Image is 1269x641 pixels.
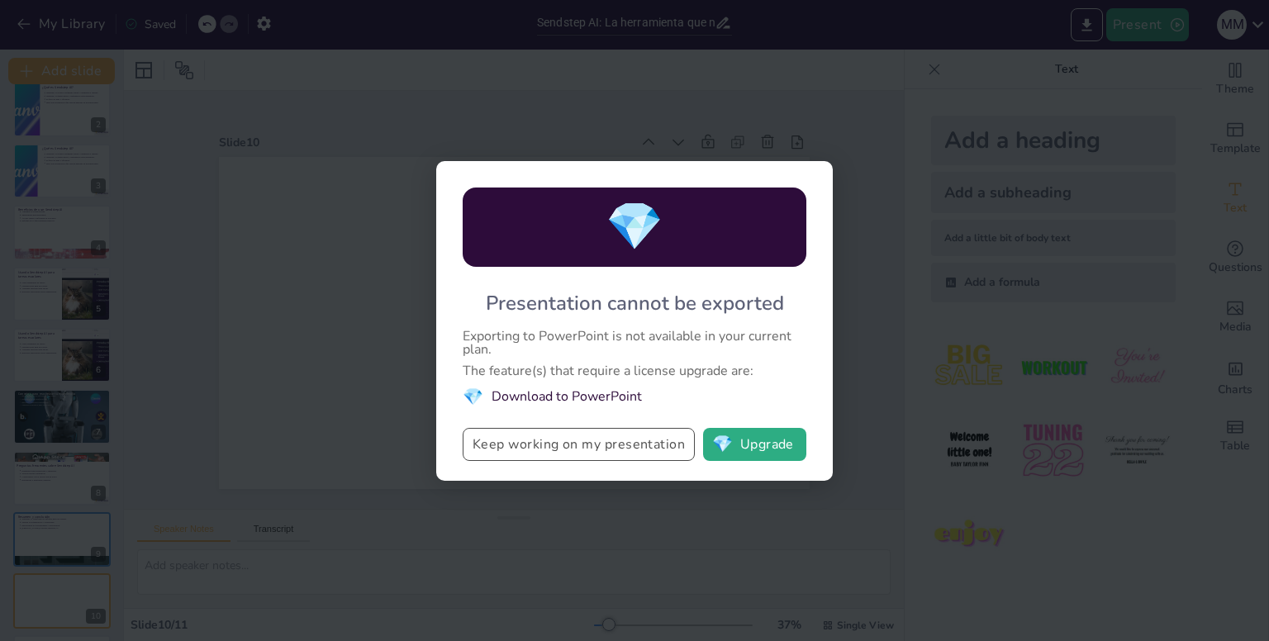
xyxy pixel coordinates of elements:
span: diamond [606,195,663,259]
div: Exporting to PowerPoint is not available in your current plan. [463,330,806,356]
span: diamond [463,386,483,408]
li: Download to PowerPoint [463,386,806,408]
div: Presentation cannot be exported [486,290,784,316]
button: Keep working on my presentation [463,428,695,461]
div: The feature(s) that require a license upgrade are: [463,364,806,377]
span: diamond [712,436,733,453]
button: diamondUpgrade [703,428,806,461]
